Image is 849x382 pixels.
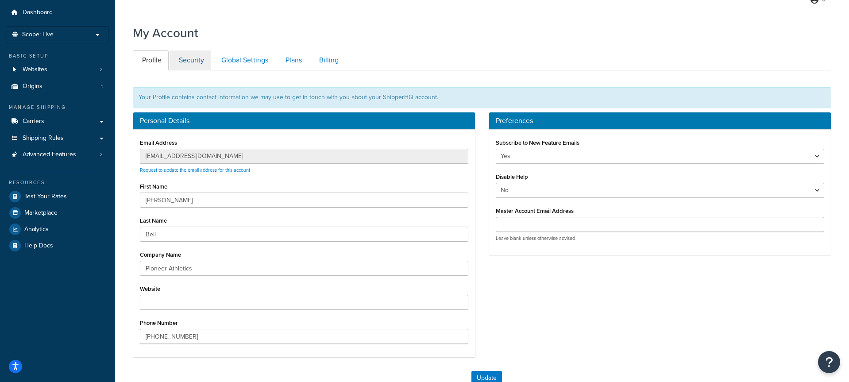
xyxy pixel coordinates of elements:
span: Websites [23,66,47,73]
span: Origins [23,83,42,90]
span: Test Your Rates [24,193,67,201]
p: Leave blank unless otherwise advised [496,235,824,242]
label: Company Name [140,251,181,258]
li: Websites [7,62,108,78]
a: Websites 2 [7,62,108,78]
span: 1 [101,83,103,90]
span: Advanced Features [23,151,76,158]
li: Advanced Features [7,147,108,163]
span: Carriers [23,118,44,125]
li: Origins [7,78,108,95]
button: Open Resource Center [818,351,840,373]
label: Master Account Email Address [496,208,574,214]
a: Dashboard [7,4,108,21]
a: Request to update the email address for this account [140,166,250,174]
label: Email Address [140,139,177,146]
a: Billing [310,50,346,70]
span: Marketplace [24,209,58,217]
label: Disable Help [496,174,528,180]
a: Carriers [7,113,108,130]
label: Phone Number [140,320,178,326]
a: Profile [133,50,169,70]
div: Resources [7,179,108,186]
a: Origins 1 [7,78,108,95]
a: Help Docs [7,238,108,254]
h3: Personal Details [140,117,468,125]
div: Your Profile contains contact information we may use to get in touch with you about your ShipperH... [133,87,831,108]
span: Scope: Live [22,31,54,39]
h3: Preferences [496,117,824,125]
a: Test Your Rates [7,189,108,205]
a: Shipping Rules [7,130,108,147]
span: 2 [100,151,103,158]
label: Subscribe to New Feature Emails [496,139,579,146]
label: Last Name [140,217,167,224]
a: Advanced Features 2 [7,147,108,163]
a: Plans [276,50,309,70]
a: Analytics [7,221,108,237]
a: Marketplace [7,205,108,221]
div: Basic Setup [7,52,108,60]
span: Dashboard [23,9,53,16]
span: Help Docs [24,242,53,250]
div: Manage Shipping [7,104,108,111]
label: First Name [140,183,167,190]
span: Analytics [24,226,49,233]
span: Shipping Rules [23,135,64,142]
a: Global Settings [212,50,275,70]
span: 2 [100,66,103,73]
label: Website [140,286,160,292]
a: Security [170,50,211,70]
h1: My Account [133,24,198,42]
